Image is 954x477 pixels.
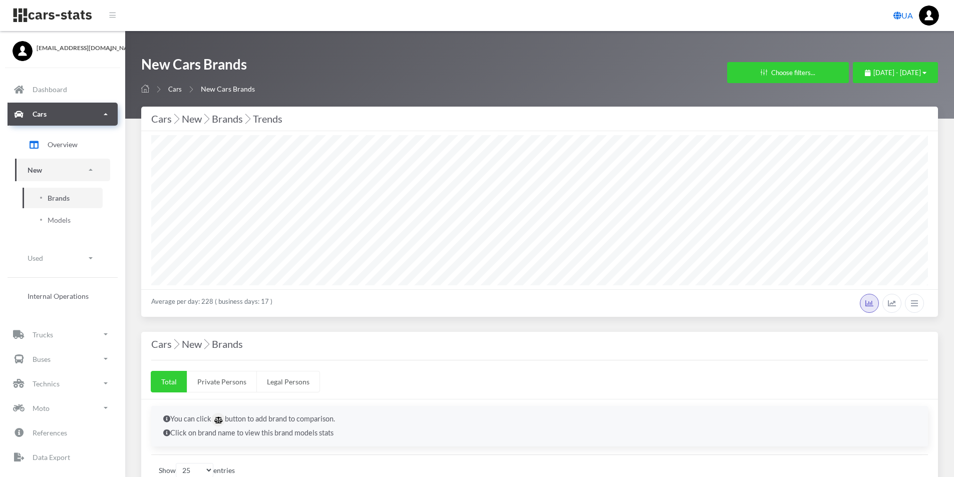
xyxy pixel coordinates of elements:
[48,193,70,203] span: Brands
[201,85,255,93] span: New Cars Brands
[13,41,113,53] a: [EMAIL_ADDRESS][DOMAIN_NAME]
[151,111,928,127] div: Cars New Brands Trends
[13,8,93,23] img: navbar brand
[33,108,47,120] p: Cars
[33,353,51,365] p: Buses
[33,328,53,341] p: Trucks
[15,286,110,306] a: Internal Operations
[8,372,118,395] a: Technics
[28,291,89,301] span: Internal Operations
[37,44,113,53] span: [EMAIL_ADDRESS][DOMAIN_NAME]
[8,396,118,419] a: Moto
[28,164,42,176] p: New
[33,83,67,96] p: Dashboard
[48,215,71,225] span: Models
[187,371,257,392] a: Private Persons
[151,336,928,352] h4: Cars New Brands
[48,139,78,150] span: Overview
[727,62,849,83] button: Choose filters...
[8,103,118,126] a: Cars
[256,371,320,392] a: Legal Persons
[919,6,939,26] img: ...
[8,445,118,468] a: Data Export
[23,188,103,208] a: Brands
[15,247,110,269] a: Used
[8,421,118,444] a: References
[853,62,938,83] button: [DATE] - [DATE]
[33,377,60,390] p: Technics
[151,406,928,446] div: You can click button to add brand to comparison. Click on brand name to view this brand models stats
[33,402,50,414] p: Moto
[23,210,103,230] a: Models
[168,85,182,93] a: Cars
[28,252,43,264] p: Used
[8,347,118,370] a: Buses
[8,323,118,346] a: Trucks
[141,289,938,317] div: Average per day: 228 ( business days: 17 )
[15,132,110,157] a: Overview
[873,69,921,77] span: [DATE] - [DATE]
[8,78,118,101] a: Dashboard
[15,159,110,181] a: New
[889,6,917,26] a: UA
[141,55,255,79] h1: New Cars Brands
[33,426,67,439] p: References
[33,451,70,463] p: Data Export
[151,371,187,392] a: Total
